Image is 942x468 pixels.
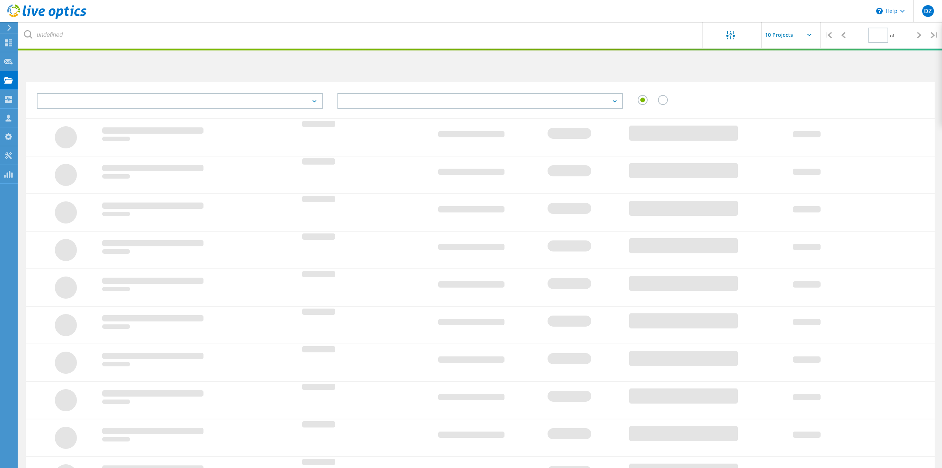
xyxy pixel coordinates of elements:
svg: \n [876,8,883,14]
span: DZ [924,8,932,14]
a: Live Optics Dashboard [7,15,86,21]
div: | [821,22,836,48]
div: | [927,22,942,48]
input: undefined [18,22,703,48]
span: of [890,32,894,39]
